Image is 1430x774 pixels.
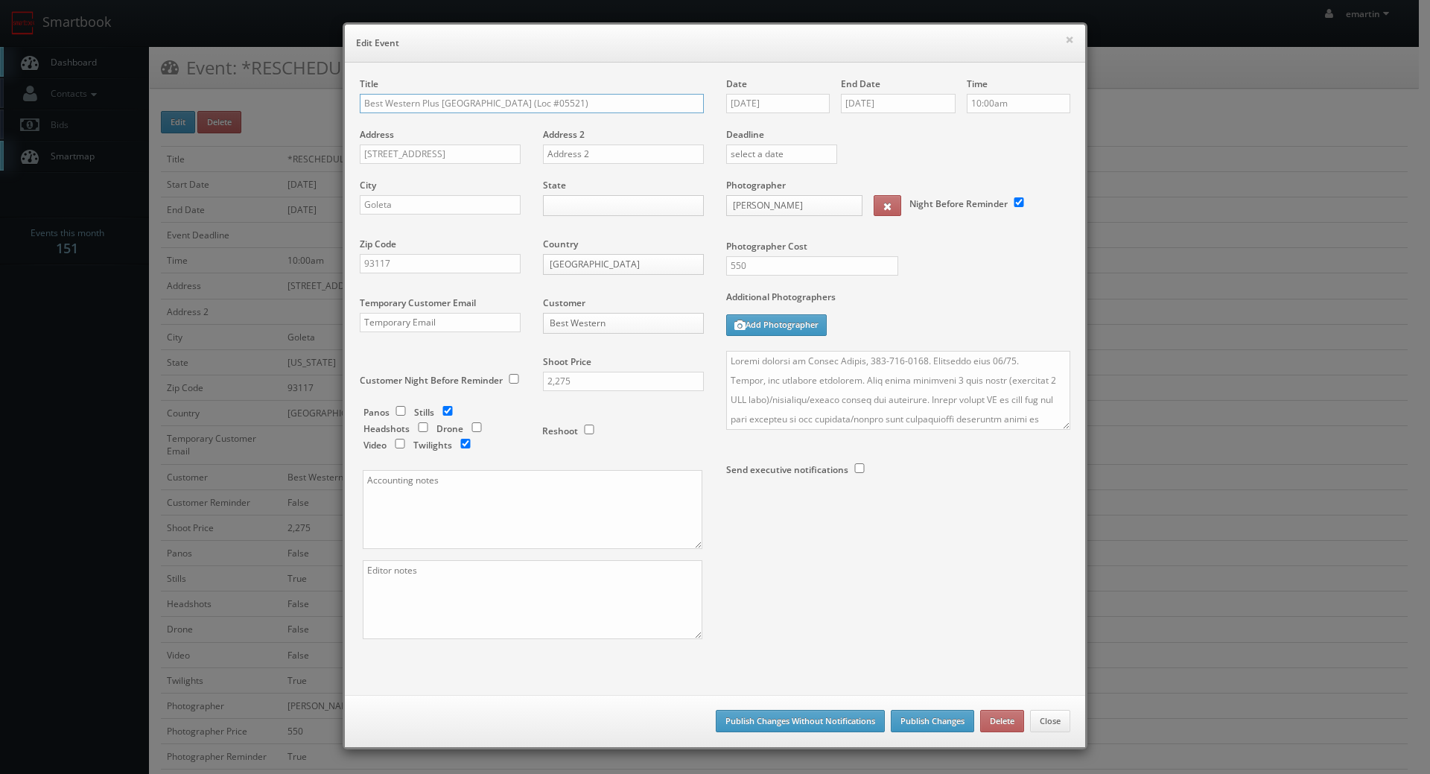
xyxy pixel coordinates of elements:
[980,710,1024,732] button: Delete
[726,351,1070,430] textarea: Loremi dolorsi am Consec Adipis, 383-716-0168. Elitseddo eius 06/75. Tempor, inc utlabore etdolor...
[360,195,521,215] input: City
[360,179,376,191] label: City
[733,196,842,215] span: [PERSON_NAME]
[841,77,880,90] label: End Date
[360,77,378,90] label: Title
[360,254,521,273] input: Zip Code
[967,77,988,90] label: Time
[715,240,1081,253] label: Photographer Cost
[1065,34,1074,45] button: ×
[414,406,434,419] label: Stills
[356,36,1074,51] h6: Edit Event
[543,254,704,275] a: [GEOGRAPHIC_DATA]
[726,463,848,476] label: Send executive notifications
[909,197,1008,210] label: Night Before Reminder
[891,710,974,732] button: Publish Changes
[360,128,394,141] label: Address
[716,710,885,732] button: Publish Changes Without Notifications
[360,238,396,250] label: Zip Code
[360,296,476,309] label: Temporary Customer Email
[726,314,827,336] button: Add Photographer
[363,422,410,435] label: Headshots
[363,406,390,419] label: Panos
[841,94,956,113] input: Select a date
[543,179,566,191] label: State
[360,374,503,387] label: Customer Night Before Reminder
[542,425,578,437] label: Reshoot
[726,145,837,164] input: select a date
[550,255,684,274] span: [GEOGRAPHIC_DATA]
[726,195,862,216] a: [PERSON_NAME]
[436,422,463,435] label: Drone
[543,128,585,141] label: Address 2
[726,256,898,276] input: Photographer Cost
[543,355,591,368] label: Shoot Price
[715,128,1081,141] label: Deadline
[360,313,521,332] input: Temporary Email
[726,291,1070,311] label: Additional Photographers
[726,179,786,191] label: Photographer
[550,314,684,333] span: Best Western
[413,439,452,451] label: Twilights
[726,94,830,113] input: Select a date
[360,145,521,164] input: Address
[543,296,585,309] label: Customer
[1030,710,1070,732] button: Close
[543,313,704,334] a: Best Western
[543,372,704,391] input: Shoot Price
[363,439,387,451] label: Video
[543,238,578,250] label: Country
[726,77,747,90] label: Date
[543,145,704,164] input: Address 2
[360,94,704,113] input: Title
